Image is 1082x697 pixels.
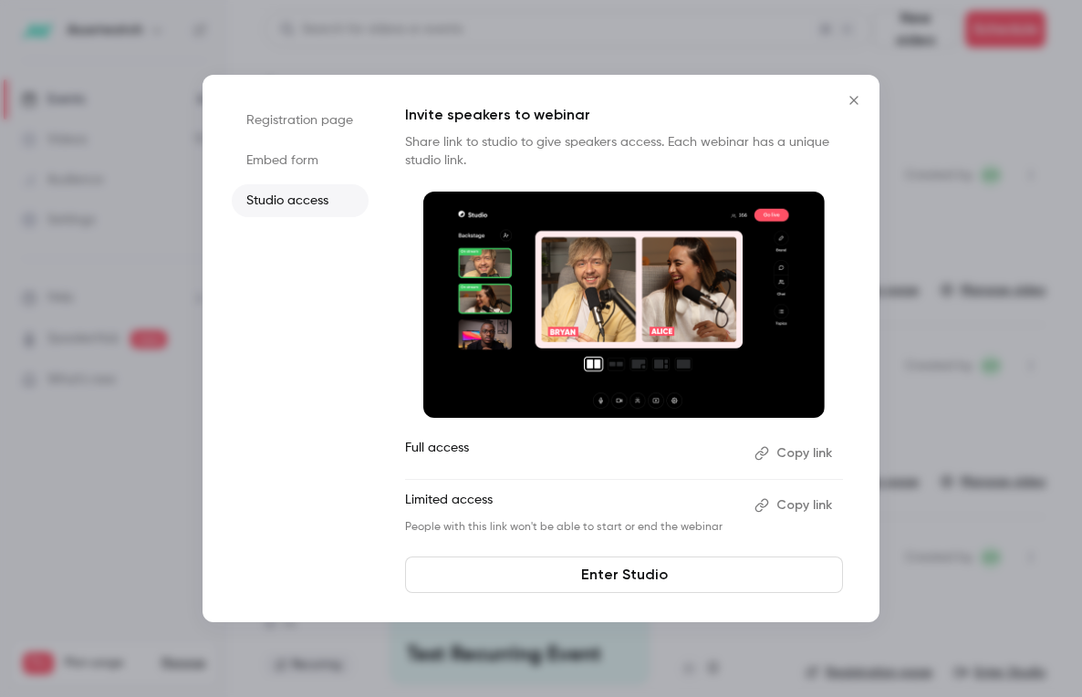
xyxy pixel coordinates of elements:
[405,104,843,126] p: Invite speakers to webinar
[747,491,843,520] button: Copy link
[405,439,740,468] p: Full access
[232,184,369,217] li: Studio access
[836,82,872,119] button: Close
[747,439,843,468] button: Copy link
[232,104,369,137] li: Registration page
[423,192,825,418] img: Invite speakers to webinar
[405,520,740,535] p: People with this link won't be able to start or end the webinar
[405,557,843,593] a: Enter Studio
[232,144,369,177] li: Embed form
[405,133,843,170] p: Share link to studio to give speakers access. Each webinar has a unique studio link.
[405,491,740,520] p: Limited access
